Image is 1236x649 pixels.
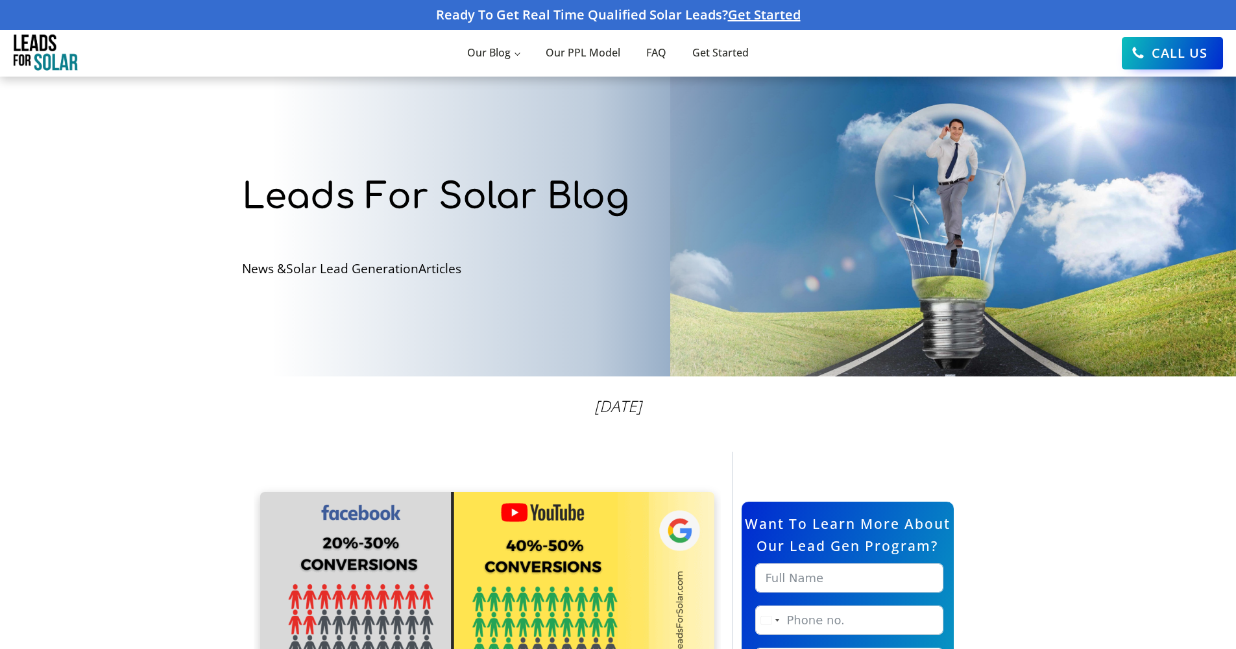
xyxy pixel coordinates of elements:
[594,396,642,416] span: [DATE]
[1152,45,1207,61] div: Call us
[1122,37,1223,69] a: Call us
[13,32,94,73] a: Leads For Solar Home Page
[286,259,418,279] span: Solar Lead Generation
[533,32,633,75] a: Our PPL Model
[242,174,629,239] h1: Leads For Solar Blog
[633,32,679,75] a: FAQ
[242,259,461,279] div: News & Articles
[728,6,801,23] a: leads for solar home page
[436,6,801,23] span: Ready To Get Real Time Qualified Solar Leads?
[755,563,944,593] input: Full Name
[436,5,801,25] div: Leads For Solar Home
[454,32,533,75] a: Our Blog
[756,606,783,634] button: Selected country
[13,32,78,73] img: Leads For Solar Home Page
[679,32,762,75] a: Get Started
[755,606,944,635] input: Phone/Mobile
[742,507,954,567] div: Want To Learn More About Our Lead Gen Program?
